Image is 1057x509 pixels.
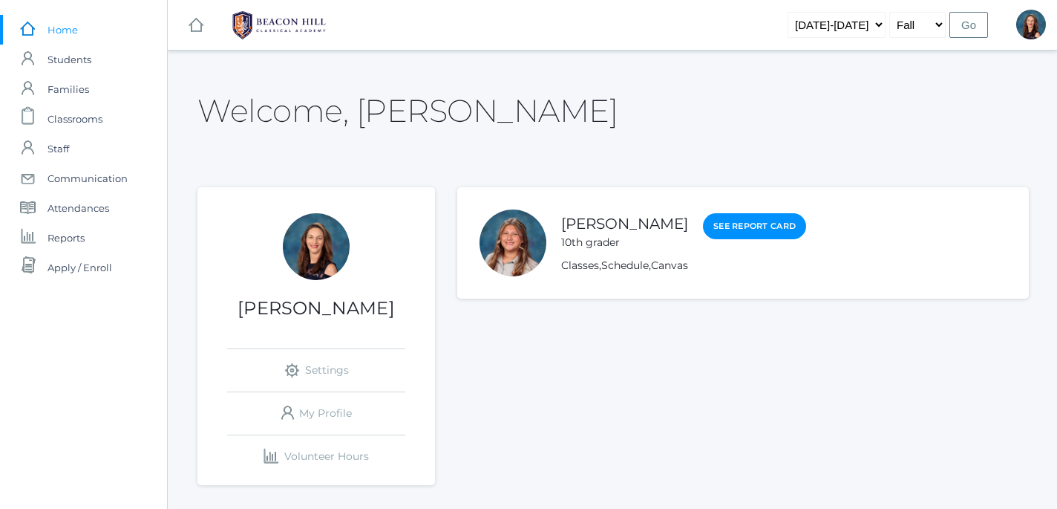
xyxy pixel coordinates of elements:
img: BHCALogos-05-308ed15e86a5a0abce9b8dd61676a3503ac9727e845dece92d48e8588c001991.png [223,7,335,44]
span: Families [48,74,89,104]
h1: [PERSON_NAME] [197,299,435,318]
span: Home [48,15,78,45]
a: Volunteer Hours [227,435,405,478]
a: See Report Card [703,213,806,239]
a: Canvas [651,259,688,272]
span: Students [48,45,91,74]
div: Hilary Erickson [283,213,350,280]
div: Adelise Erickson [480,210,546,276]
a: Schedule [601,259,649,272]
span: Classrooms [48,104,102,134]
span: Apply / Enroll [48,253,112,282]
h2: Welcome, [PERSON_NAME] [197,94,618,128]
a: Classes [561,259,599,272]
div: Hilary Erickson [1016,10,1046,39]
a: Settings [227,349,405,392]
span: Staff [48,134,69,163]
a: [PERSON_NAME] [561,215,688,233]
span: Communication [48,163,128,193]
span: Reports [48,223,85,253]
div: , , [561,258,806,273]
input: Go [949,12,988,38]
a: My Profile [227,392,405,435]
span: Attendances [48,193,109,223]
div: 10th grader [561,235,688,250]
